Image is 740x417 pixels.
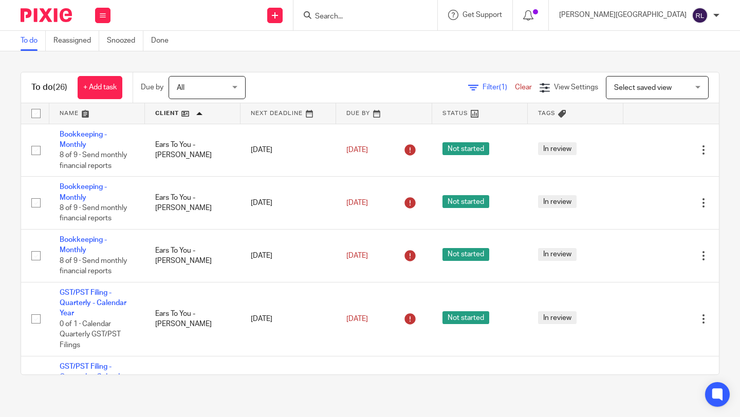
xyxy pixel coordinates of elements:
[145,177,240,230] td: Ears To You - [PERSON_NAME]
[442,195,489,208] span: Not started
[538,248,577,261] span: In review
[559,10,687,20] p: [PERSON_NAME][GEOGRAPHIC_DATA]
[538,311,577,324] span: In review
[538,142,577,155] span: In review
[240,282,336,356] td: [DATE]
[53,83,67,91] span: (26)
[60,289,126,317] a: GST/PST Filing - Quarterly - Calendar Year
[177,84,184,91] span: All
[442,248,489,261] span: Not started
[60,204,127,222] span: 8 of 9 · Send monthly financial reports
[240,124,336,177] td: [DATE]
[21,8,72,22] img: Pixie
[692,7,708,24] img: svg%3E
[145,230,240,282] td: Ears To You - [PERSON_NAME]
[515,84,532,91] a: Clear
[141,82,163,92] p: Due by
[240,230,336,282] td: [DATE]
[346,199,368,206] span: [DATE]
[145,282,240,356] td: Ears To You - [PERSON_NAME]
[346,146,368,154] span: [DATE]
[483,84,515,91] span: Filter
[21,31,46,51] a: To do
[314,12,406,22] input: Search
[346,315,368,323] span: [DATE]
[60,183,107,201] a: Bookkeeping - Monthly
[60,257,127,275] span: 8 of 9 · Send monthly financial reports
[53,31,99,51] a: Reassigned
[442,142,489,155] span: Not started
[538,195,577,208] span: In review
[499,84,507,91] span: (1)
[240,177,336,230] td: [DATE]
[78,76,122,99] a: + Add task
[60,151,127,169] span: 8 of 9 · Send monthly financial reports
[60,131,107,148] a: Bookkeeping - Monthly
[554,84,598,91] span: View Settings
[31,82,67,93] h1: To do
[107,31,143,51] a: Snoozed
[538,110,556,116] span: Tags
[60,320,121,349] span: 0 of 1 · Calendar Quarterly GST/PST Filings
[60,236,107,254] a: Bookkeeping - Monthly
[442,311,489,324] span: Not started
[614,84,672,91] span: Select saved view
[346,252,368,259] span: [DATE]
[151,31,176,51] a: Done
[145,124,240,177] td: Ears To You - [PERSON_NAME]
[60,363,126,391] a: GST/PST Filing - Quarterly - Calendar Year
[462,11,502,18] span: Get Support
